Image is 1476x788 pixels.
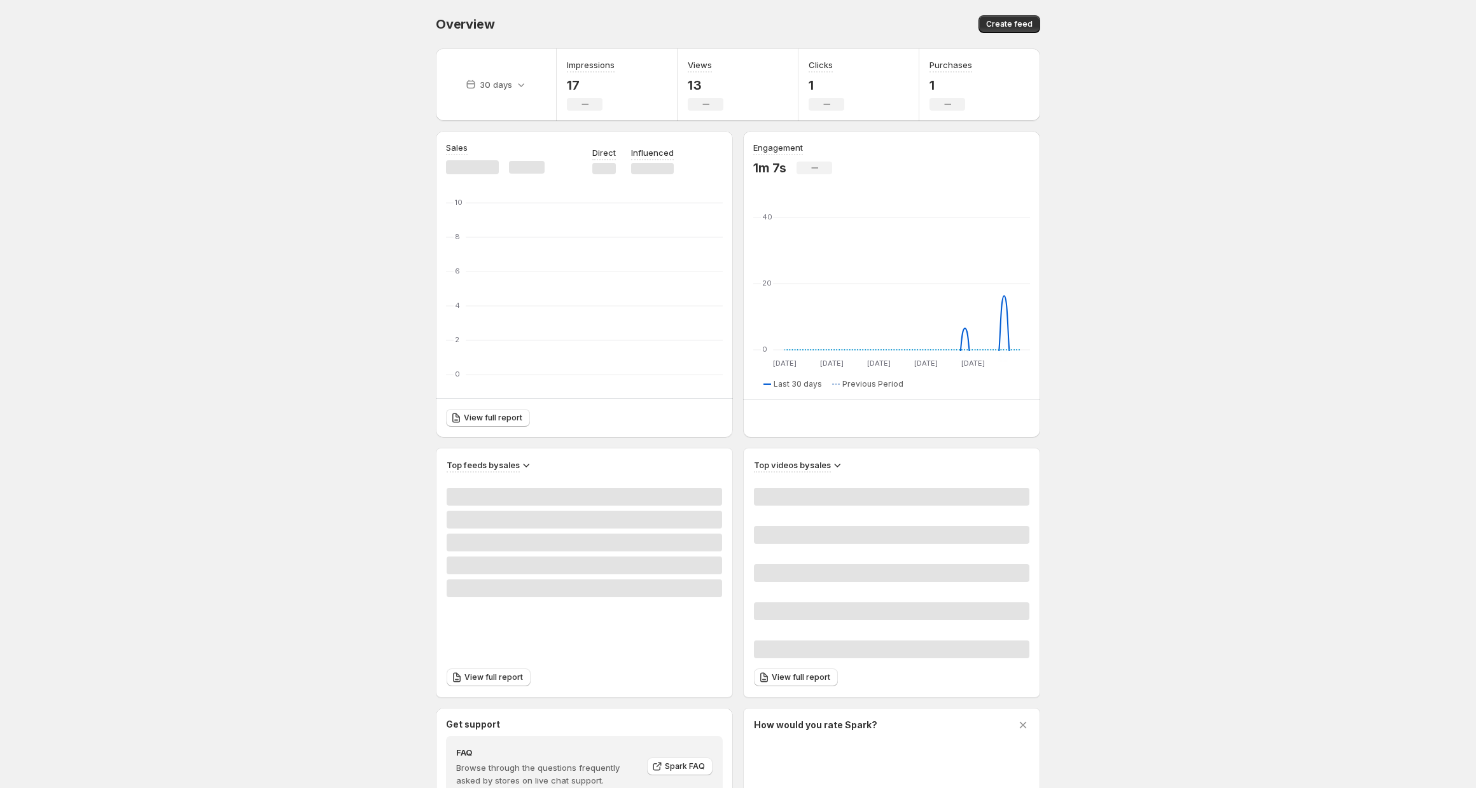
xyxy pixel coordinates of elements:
[567,78,615,93] p: 17
[754,459,831,471] h3: Top videos by sales
[455,335,459,344] text: 2
[464,672,523,682] span: View full report
[753,160,786,176] p: 1m 7s
[961,359,985,368] text: [DATE]
[774,379,822,389] span: Last 30 days
[762,279,772,287] text: 20
[929,78,972,93] p: 1
[631,146,674,159] p: Influenced
[447,668,531,686] a: View full report
[986,19,1033,29] span: Create feed
[592,146,616,159] p: Direct
[978,15,1040,33] button: Create feed
[842,379,903,389] span: Previous Period
[436,17,494,32] span: Overview
[455,370,460,378] text: 0
[665,761,705,771] span: Spark FAQ
[446,141,468,154] h3: Sales
[455,301,460,310] text: 4
[820,359,844,368] text: [DATE]
[688,78,723,93] p: 13
[455,232,460,241] text: 8
[480,78,512,91] p: 30 days
[773,359,797,368] text: [DATE]
[464,413,522,423] span: View full report
[762,345,767,354] text: 0
[772,672,830,682] span: View full report
[647,757,713,775] a: Spark FAQ
[446,718,500,731] h3: Get support
[456,761,638,787] p: Browse through the questions frequently asked by stores on live chat support.
[754,719,877,731] h3: How would you rate Spark?
[809,78,844,93] p: 1
[762,212,772,221] text: 40
[567,59,615,71] h3: Impressions
[456,746,638,759] h4: FAQ
[867,359,891,368] text: [DATE]
[809,59,833,71] h3: Clicks
[688,59,712,71] h3: Views
[754,668,838,686] a: View full report
[455,198,463,207] text: 10
[753,141,803,154] h3: Engagement
[914,359,938,368] text: [DATE]
[929,59,972,71] h3: Purchases
[455,266,460,275] text: 6
[447,459,520,471] h3: Top feeds by sales
[446,409,530,427] a: View full report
